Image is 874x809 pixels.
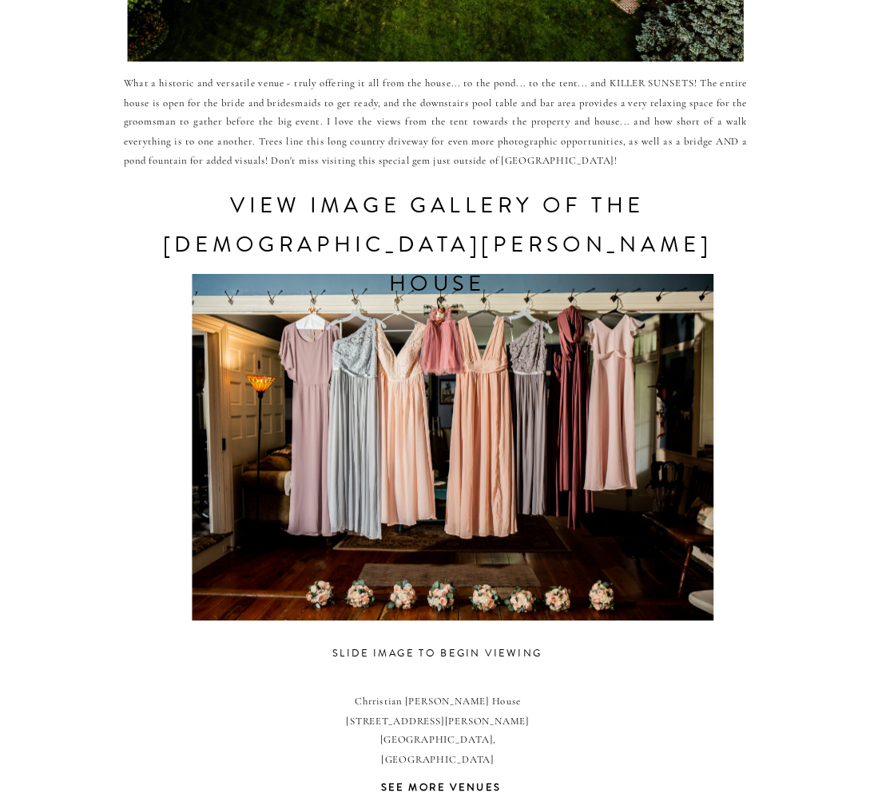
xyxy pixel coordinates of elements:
p: What a historic and versatile venue - truly offering it all from the house... to the pond... to t... [124,74,747,173]
b: see more venues [381,780,501,795]
p: Chrristian [PERSON_NAME] House [STREET_ADDRESS][PERSON_NAME] [GEOGRAPHIC_DATA], [GEOGRAPHIC_DATA] [326,692,550,753]
a: see more venues [306,779,576,800]
h3: slide image to begin viewing [302,645,572,666]
a: Chrristian [PERSON_NAME] House[STREET_ADDRESS][PERSON_NAME][GEOGRAPHIC_DATA], [GEOGRAPHIC_DATA] [326,692,550,753]
h2: view image gallery of the [DEMOGRAPHIC_DATA][PERSON_NAME] house [161,186,715,248]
